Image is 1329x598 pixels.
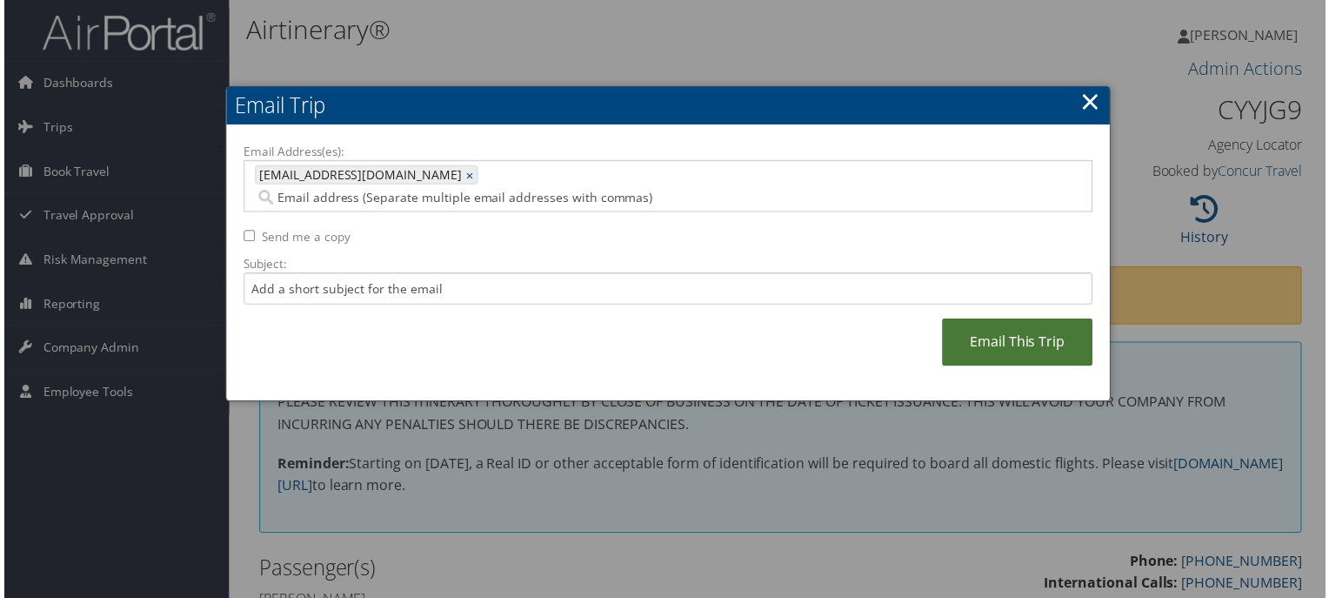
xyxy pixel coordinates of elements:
h2: Email Trip [224,87,1112,125]
a: × [1083,84,1103,119]
input: Add a short subject for the email [241,274,1095,306]
label: Email Address(es): [241,144,1095,161]
label: Subject: [241,257,1095,274]
a: × [464,167,476,185]
label: Send me a copy [259,230,348,247]
input: Email address (Separate multiple email addresses with commas) [252,190,959,207]
a: Email This Trip [944,320,1095,368]
span: [EMAIL_ADDRESS][DOMAIN_NAME] [253,167,460,185]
